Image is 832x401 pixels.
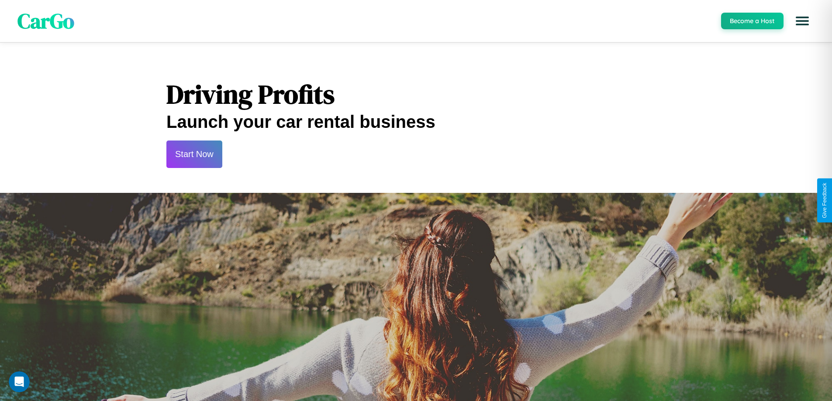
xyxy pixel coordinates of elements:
[17,7,74,35] span: CarGo
[9,371,30,392] iframe: Intercom live chat
[721,13,784,29] button: Become a Host
[166,141,222,168] button: Start Now
[166,112,666,132] h2: Launch your car rental business
[166,76,666,112] h1: Driving Profits
[790,9,815,33] button: Open menu
[822,183,828,218] div: Give Feedback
